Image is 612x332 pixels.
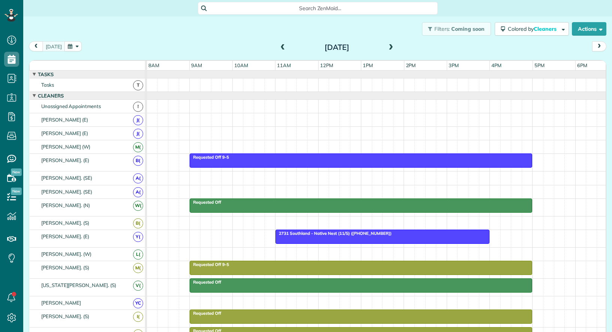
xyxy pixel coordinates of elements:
[29,41,43,51] button: prev
[40,282,118,288] span: [US_STATE][PERSON_NAME]. (S)
[36,93,65,99] span: Cleaners
[404,62,417,68] span: 2pm
[133,298,143,308] span: YC
[40,82,55,88] span: Tasks
[361,62,374,68] span: 1pm
[133,187,143,197] span: A(
[133,80,143,90] span: T
[133,312,143,322] span: I(
[40,144,92,150] span: [PERSON_NAME] (W)
[133,102,143,112] span: !
[189,200,221,205] span: Requested Off
[189,262,229,267] span: Requested Off 9-5
[42,41,65,51] button: [DATE]
[40,103,102,109] span: Unassigned Appointments
[490,62,503,68] span: 4pm
[451,26,485,32] span: Coming soon
[11,168,22,176] span: New
[11,188,22,195] span: New
[40,233,91,239] span: [PERSON_NAME]. (E)
[40,130,90,136] span: [PERSON_NAME] (E)
[36,71,55,77] span: Tasks
[572,22,606,36] button: Actions
[40,157,91,163] span: [PERSON_NAME]. (E)
[533,62,546,68] span: 5pm
[40,300,83,306] span: [PERSON_NAME]
[40,189,94,195] span: [PERSON_NAME]. (SE)
[133,263,143,273] span: M(
[189,311,221,316] span: Requested Off
[275,231,392,236] span: 2731 Southland - Native Nest (11/S) ([PHONE_NUMBER])
[447,62,460,68] span: 3pm
[189,279,221,285] span: Requested Off
[133,129,143,139] span: J(
[40,251,93,257] span: [PERSON_NAME]. (W)
[290,43,384,51] h2: [DATE]
[133,218,143,228] span: B(
[189,155,229,160] span: Requested Off 9-5
[576,62,589,68] span: 6pm
[133,249,143,260] span: L(
[40,220,91,226] span: [PERSON_NAME]. (S)
[275,62,292,68] span: 11am
[40,202,91,208] span: [PERSON_NAME]. (N)
[534,26,558,32] span: Cleaners
[434,26,450,32] span: Filters:
[508,26,559,32] span: Colored by
[133,115,143,125] span: J(
[190,62,204,68] span: 9am
[133,142,143,152] span: M(
[319,62,335,68] span: 12pm
[133,232,143,242] span: Y(
[40,313,91,319] span: [PERSON_NAME]. (S)
[233,62,250,68] span: 10am
[40,175,94,181] span: [PERSON_NAME]. (SE)
[147,62,161,68] span: 8am
[592,41,606,51] button: next
[133,201,143,211] span: W(
[40,264,91,270] span: [PERSON_NAME]. (S)
[133,281,143,291] span: V(
[133,173,143,183] span: A(
[495,22,569,36] button: Colored byCleaners
[133,156,143,166] span: B(
[40,117,90,123] span: [PERSON_NAME] (E)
